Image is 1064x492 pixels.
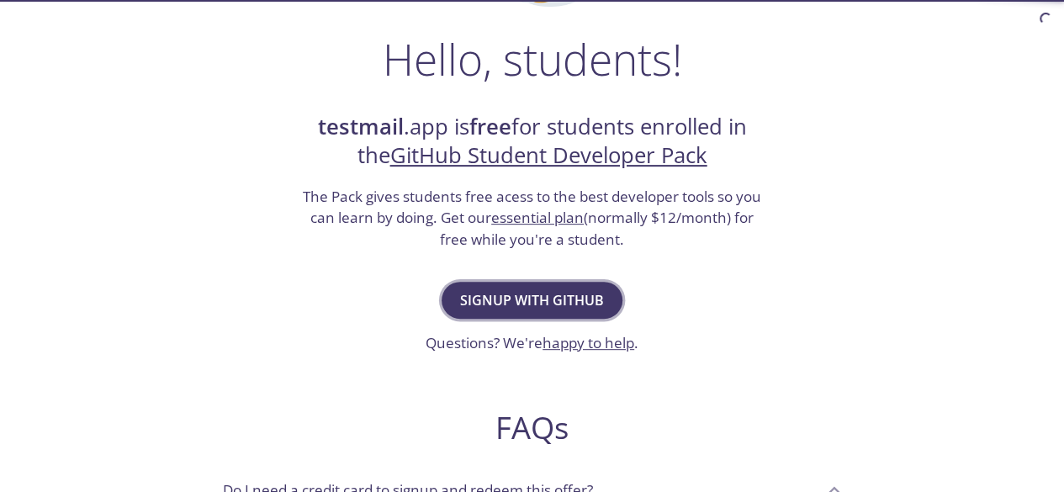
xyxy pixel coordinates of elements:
[426,332,638,354] h3: Questions? We're .
[318,112,404,141] strong: testmail
[460,288,604,312] span: Signup with GitHub
[390,140,707,170] a: GitHub Student Developer Pack
[543,333,634,352] a: happy to help
[209,409,855,447] h2: FAQs
[442,282,622,319] button: Signup with GitHub
[301,113,764,171] h2: .app is for students enrolled in the
[469,112,511,141] strong: free
[383,34,682,84] h1: Hello, students!
[301,186,764,251] h3: The Pack gives students free acess to the best developer tools so you can learn by doing. Get our...
[491,208,584,227] a: essential plan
